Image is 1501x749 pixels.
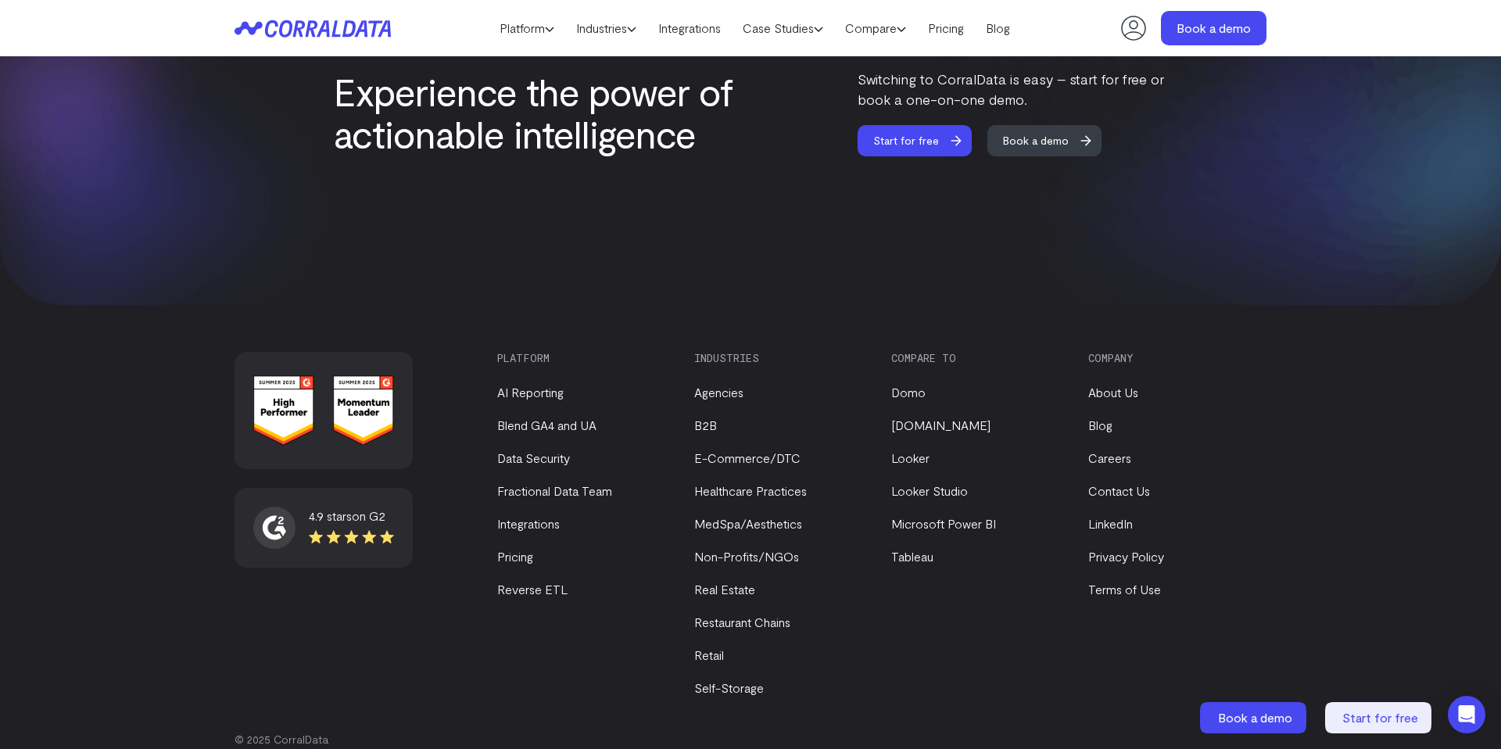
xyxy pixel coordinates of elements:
a: Blend GA4 and UA [497,418,596,432]
a: Book a demo [1161,11,1266,45]
h3: Industries [694,352,865,364]
a: Integrations [647,16,732,40]
a: Industries [565,16,647,40]
h3: Company [1088,352,1259,364]
a: Domo [891,385,926,400]
a: Retail [694,647,724,662]
a: MedSpa/Aesthetics [694,516,802,531]
a: Data Security [497,450,570,465]
a: Restaurant Chains [694,615,790,629]
a: Platform [489,16,565,40]
a: Tableau [891,549,933,564]
a: Self-Storage [694,680,764,695]
span: Book a demo [987,125,1084,156]
a: Contact Us [1088,483,1150,498]
a: [DOMAIN_NAME] [891,418,991,432]
div: 4.9 stars [309,507,394,525]
a: Careers [1088,450,1131,465]
a: Pricing [917,16,975,40]
a: LinkedIn [1088,516,1133,531]
a: About Us [1088,385,1138,400]
a: Terms of Use [1088,582,1161,597]
a: Start for free [1325,702,1435,733]
h3: Platform [497,352,668,364]
span: on G2 [352,508,385,523]
a: Integrations [497,516,560,531]
a: Looker [891,450,930,465]
a: AI Reporting [497,385,564,400]
a: Non-Profits/NGOs [694,549,799,564]
a: B2B [694,418,717,432]
p: Switching to CorralData is easy – start for free or book a one-on-one demo. [858,69,1167,109]
a: Real Estate [694,582,755,597]
div: Open Intercom Messenger [1448,696,1485,733]
a: Blog [1088,418,1112,432]
a: Fractional Data Team [497,483,612,498]
a: Book a demo [1200,702,1309,733]
span: Start for free [1342,710,1418,725]
a: Blog [975,16,1021,40]
a: E-Commerce/DTC [694,450,801,465]
h2: Experience the power of actionable intelligence [334,70,748,155]
a: Microsoft Power BI [891,516,996,531]
span: Start for free [858,125,955,156]
p: © 2025 CorralData [235,732,1266,747]
span: Book a demo [1218,710,1292,725]
a: Agencies [694,385,743,400]
a: Looker Studio [891,483,968,498]
a: Case Studies [732,16,834,40]
a: Reverse ETL [497,582,568,597]
h3: Compare to [891,352,1062,364]
a: Start for free [858,125,986,156]
a: Book a demo [987,125,1116,156]
a: Privacy Policy [1088,549,1164,564]
a: 4.9 starson G2 [253,507,394,549]
a: Healthcare Practices [694,483,807,498]
a: Compare [834,16,917,40]
a: Pricing [497,549,533,564]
